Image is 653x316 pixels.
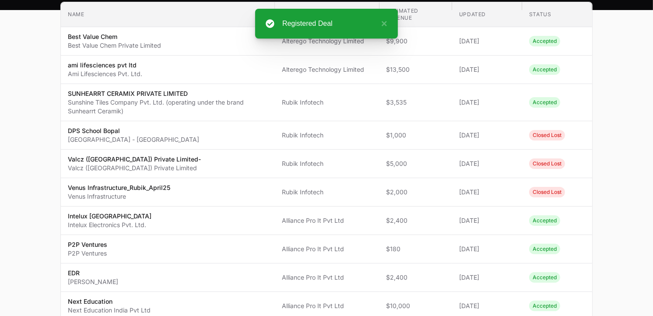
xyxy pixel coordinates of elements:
span: [DATE] [459,37,515,46]
p: Venus Infrastructure [68,192,170,201]
span: Alliance Pro It Pvt Ltd [282,302,372,310]
span: $9,900 [386,37,445,46]
th: Partner [275,2,379,27]
span: Alliance Pro It Pvt Ltd [282,245,372,253]
th: Status [522,2,592,27]
p: Valcz ([GEOGRAPHIC_DATA]) Private Limited- [68,155,201,164]
p: Next Education India Pvt Ltd [68,306,151,315]
p: DPS School Bopal [68,126,199,135]
span: $2,400 [386,273,445,282]
span: $5,000 [386,159,445,168]
span: $2,000 [386,188,445,197]
span: Alliance Pro It Pvt Ltd [282,216,372,225]
span: [DATE] [459,245,515,253]
p: EDR [68,269,118,277]
p: Sunshine Tiles Company Pvt. Ltd. (operating under the brand Sunhearrt Ceramik) [68,98,268,116]
p: Venus Infrastructure_Rubik_April25 [68,183,170,192]
p: Intelux [GEOGRAPHIC_DATA] [68,212,151,221]
span: Alliance Pro It Pvt Ltd [282,273,372,282]
span: $1,000 [386,131,445,140]
span: [DATE] [459,159,515,168]
span: Rubik Infotech [282,131,372,140]
p: Best Value Chem [68,32,161,41]
span: $2,400 [386,216,445,225]
p: P2P Ventures [68,249,107,258]
p: Ami Lifesciences Pvt. Ltd. [68,70,142,78]
th: Estimated revenue [379,2,452,27]
span: [DATE] [459,302,515,310]
span: [DATE] [459,65,515,74]
span: [DATE] [459,131,515,140]
span: Alterego Technology Limited [282,37,372,46]
p: SUNHEARRT CERAMIX PRIVATE LIMITED [68,89,268,98]
span: $3,535 [386,98,445,107]
span: [DATE] [459,188,515,197]
span: $180 [386,245,445,253]
div: Registered Deal [282,18,377,29]
span: $13,500 [386,65,445,74]
button: close [377,18,387,29]
span: [DATE] [459,273,515,282]
th: Name [61,2,275,27]
th: Updated [452,2,522,27]
span: Rubik Infotech [282,188,372,197]
p: Intelux Electronics Pvt. Ltd. [68,221,151,229]
p: Next Education [68,297,151,306]
p: P2P Ventures [68,240,107,249]
span: $10,000 [386,302,445,310]
span: Alterego Technology Limited [282,65,372,74]
p: Valcz ([GEOGRAPHIC_DATA]) Private Limited [68,164,201,172]
p: [PERSON_NAME] [68,277,118,286]
p: ami lifesciences pvt ltd [68,61,142,70]
span: [DATE] [459,216,515,225]
p: [GEOGRAPHIC_DATA] - [GEOGRAPHIC_DATA] [68,135,199,144]
span: Rubik Infotech [282,98,372,107]
p: Best Value Chem Private Limited [68,41,161,50]
span: [DATE] [459,98,515,107]
span: Rubik Infotech [282,159,372,168]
